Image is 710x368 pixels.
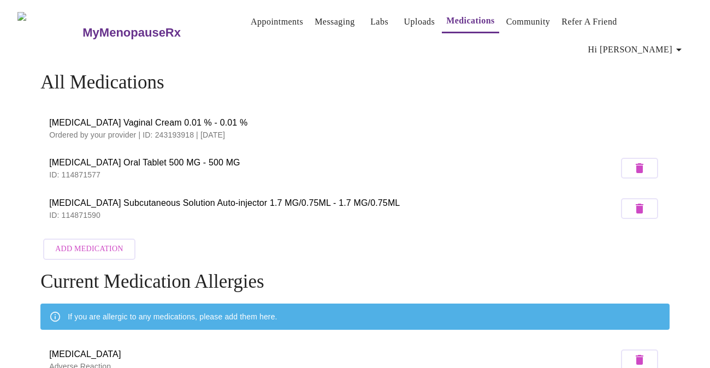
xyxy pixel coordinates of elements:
div: If you are allergic to any medications, please add them here. [68,307,277,327]
button: Medications [442,10,499,33]
span: [MEDICAL_DATA] Subcutaneous Solution Auto-injector 1.7 MG/0.75ML - 1.7 MG/0.75ML [49,197,618,210]
span: [MEDICAL_DATA] Oral Tablet 500 MG - 500 MG [49,156,618,169]
a: Refer a Friend [561,14,617,29]
a: Uploads [404,14,435,29]
img: MyMenopauseRx Logo [17,12,81,53]
button: Uploads [400,11,440,33]
button: Appointments [246,11,307,33]
span: Hi [PERSON_NAME] [588,42,685,57]
a: Appointments [251,14,303,29]
h4: All Medications [40,72,670,93]
a: Medications [446,13,495,28]
p: ID: 114871590 [49,210,618,221]
span: [MEDICAL_DATA] Vaginal Cream 0.01 % - 0.01 % [49,116,661,129]
span: [MEDICAL_DATA] [49,348,618,361]
a: MyMenopauseRx [81,14,224,52]
button: Labs [362,11,397,33]
span: Add Medication [55,242,123,256]
h3: MyMenopauseRx [82,26,181,40]
button: Messaging [310,11,359,33]
h4: Current Medication Allergies [40,271,670,293]
p: ID: 114871577 [49,169,618,180]
p: Ordered by your provider | ID: 243193918 | [DATE] [49,129,661,140]
button: Add Medication [43,239,135,260]
button: Refer a Friend [557,11,622,33]
a: Community [506,14,551,29]
a: Labs [370,14,388,29]
a: Messaging [315,14,354,29]
button: Community [502,11,555,33]
button: Hi [PERSON_NAME] [584,39,690,61]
